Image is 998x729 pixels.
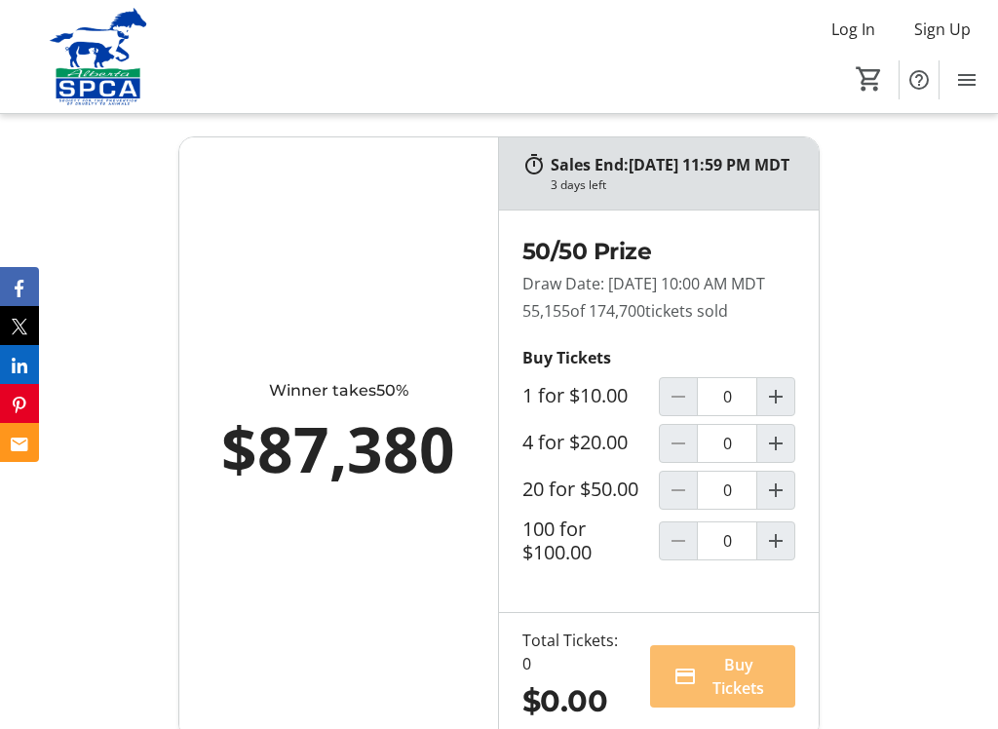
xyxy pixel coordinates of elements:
[551,176,606,194] div: 3 days left
[218,403,459,496] div: $87,380
[522,478,638,501] label: 20 for $50.00
[947,60,986,99] button: Menu
[570,300,645,322] span: of 174,700
[629,154,789,175] span: [DATE] 11:59 PM MDT
[551,154,629,175] span: Sales End:
[522,629,619,675] div: Total Tickets: 0
[522,234,795,268] h2: 50/50 Prize
[522,679,619,724] div: $0.00
[899,14,986,45] button: Sign Up
[757,425,794,462] button: Increment by one
[650,645,795,708] button: Buy Tickets
[522,299,795,323] p: 55,155 tickets sold
[852,61,887,96] button: Cart
[376,381,408,400] span: 50%
[705,653,772,700] span: Buy Tickets
[900,60,939,99] button: Help
[522,384,628,407] label: 1 for $10.00
[914,18,971,41] span: Sign Up
[218,379,459,403] div: Winner takes
[757,522,794,559] button: Increment by one
[757,378,794,415] button: Increment by one
[522,518,659,564] label: 100 for $100.00
[831,18,875,41] span: Log In
[12,8,185,105] img: Alberta SPCA's Logo
[522,272,795,295] p: Draw Date: [DATE] 10:00 AM MDT
[522,347,611,368] strong: Buy Tickets
[522,431,628,454] label: 4 for $20.00
[816,14,891,45] button: Log In
[757,472,794,509] button: Increment by one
